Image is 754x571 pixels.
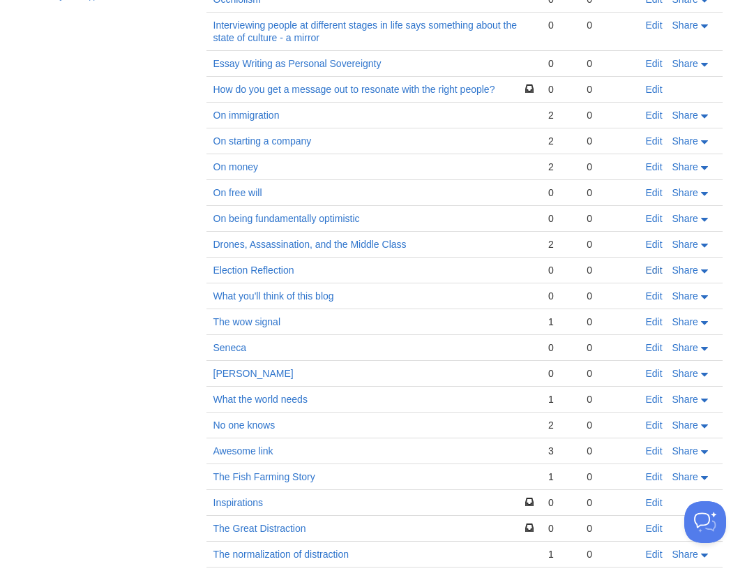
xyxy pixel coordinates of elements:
[587,109,631,121] div: 0
[587,445,631,457] div: 0
[646,471,663,482] a: Edit
[213,110,280,121] a: On immigration
[587,496,631,509] div: 0
[587,522,631,535] div: 0
[213,84,495,95] a: How do you get a message out to resonate with the right people?
[672,187,698,198] span: Share
[672,161,698,172] span: Share
[646,161,663,172] a: Edit
[646,497,663,508] a: Edit
[213,290,334,302] a: What you'll think of this blog
[213,549,349,560] a: The normalization of distraction
[672,368,698,379] span: Share
[672,135,698,147] span: Share
[213,445,273,457] a: Awesome link
[548,496,573,509] div: 0
[213,187,262,198] a: On free will
[548,393,573,406] div: 1
[672,420,698,431] span: Share
[672,316,698,327] span: Share
[213,316,281,327] a: The wow signal
[587,264,631,276] div: 0
[672,394,698,405] span: Share
[587,19,631,31] div: 0
[548,316,573,328] div: 1
[548,548,573,561] div: 1
[548,445,573,457] div: 3
[213,161,259,172] a: On money
[213,471,315,482] a: The Fish Farming Story
[213,420,276,431] a: No one knows
[646,135,663,147] a: Edit
[587,161,631,173] div: 0
[587,419,631,431] div: 0
[646,84,663,95] a: Edit
[548,161,573,173] div: 2
[646,290,663,302] a: Edit
[548,186,573,199] div: 0
[213,265,294,276] a: Election Reflection
[548,212,573,225] div: 0
[587,393,631,406] div: 0
[646,420,663,431] a: Edit
[672,213,698,224] span: Share
[213,239,407,250] a: Drones, Assassination, and the Middle Class
[548,57,573,70] div: 0
[213,58,382,69] a: Essay Writing as Personal Sovereignty
[548,470,573,483] div: 1
[213,20,518,43] a: Interviewing people at different stages in life says something about the state of culture - a mirror
[548,264,573,276] div: 0
[548,109,573,121] div: 2
[646,213,663,224] a: Edit
[672,290,698,302] span: Share
[548,135,573,147] div: 2
[646,394,663,405] a: Edit
[672,110,698,121] span: Share
[672,265,698,276] span: Share
[646,368,663,379] a: Edit
[587,341,631,354] div: 0
[684,501,726,543] iframe: Help Scout Beacon - Open
[213,135,312,147] a: On starting a company
[587,135,631,147] div: 0
[672,342,698,353] span: Share
[672,549,698,560] span: Share
[646,342,663,353] a: Edit
[213,394,308,405] a: What the world needs
[548,238,573,251] div: 2
[587,212,631,225] div: 0
[213,342,246,353] a: Seneca
[646,239,663,250] a: Edit
[213,523,306,534] a: The Great Distraction
[672,445,698,457] span: Share
[587,57,631,70] div: 0
[587,186,631,199] div: 0
[646,316,663,327] a: Edit
[646,20,663,31] a: Edit
[213,368,294,379] a: [PERSON_NAME]
[646,58,663,69] a: Edit
[646,110,663,121] a: Edit
[548,367,573,380] div: 0
[672,239,698,250] span: Share
[213,213,360,224] a: On being fundamentally optimistic
[548,290,573,302] div: 0
[672,20,698,31] span: Share
[548,83,573,96] div: 0
[646,445,663,457] a: Edit
[587,238,631,251] div: 0
[672,58,698,69] span: Share
[646,187,663,198] a: Edit
[587,367,631,380] div: 0
[548,522,573,535] div: 0
[587,83,631,96] div: 0
[548,341,573,354] div: 0
[587,548,631,561] div: 0
[587,316,631,328] div: 0
[213,497,264,508] a: Inspirations
[587,290,631,302] div: 0
[548,19,573,31] div: 0
[672,471,698,482] span: Share
[587,470,631,483] div: 0
[646,549,663,560] a: Edit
